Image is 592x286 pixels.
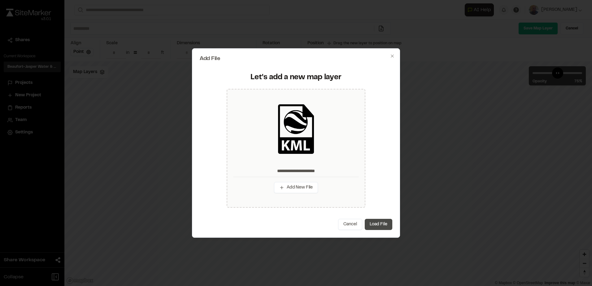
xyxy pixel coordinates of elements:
h2: Add File [200,56,392,62]
button: Cancel [338,219,362,230]
div: Let's add a new map layer [203,73,389,83]
button: Load File [365,219,392,230]
button: Add New File [274,182,318,193]
img: kml_black_icon.png [271,104,321,154]
div: Add New File [227,89,365,208]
